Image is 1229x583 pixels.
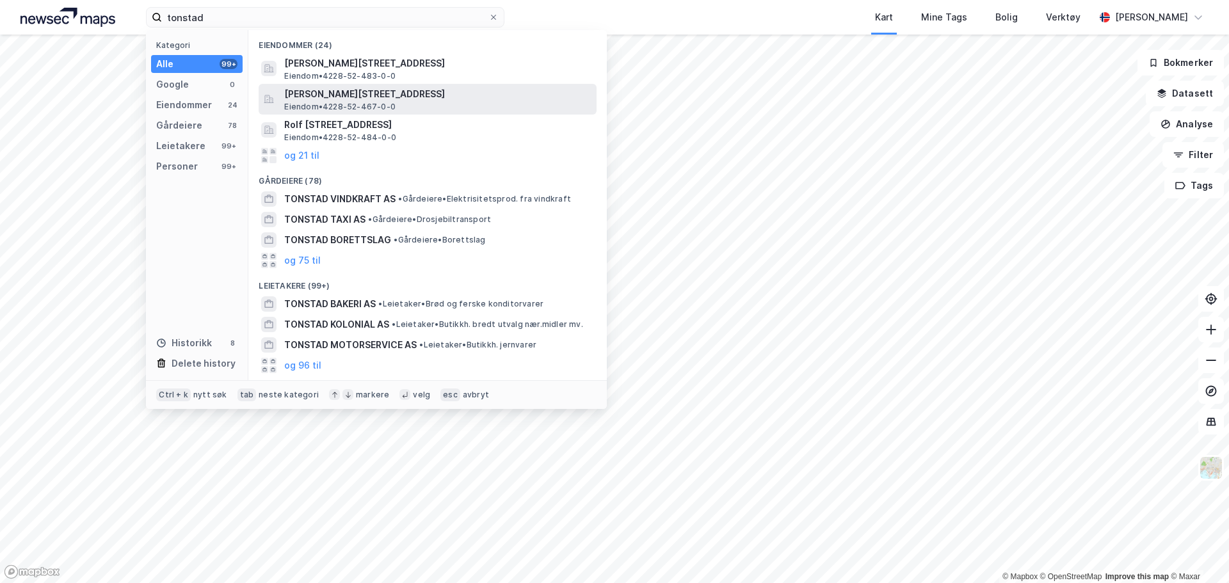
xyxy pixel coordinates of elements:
[248,376,607,399] div: Personer (99+)
[156,159,198,174] div: Personer
[284,253,321,268] button: og 75 til
[875,10,893,25] div: Kart
[1162,142,1224,168] button: Filter
[1002,572,1038,581] a: Mapbox
[284,358,321,373] button: og 96 til
[20,8,115,27] img: logo.a4113a55bc3d86da70a041830d287a7e.svg
[1199,456,1223,480] img: Z
[284,191,396,207] span: TONSTAD VINDKRAFT AS
[237,388,257,401] div: tab
[1115,10,1188,25] div: [PERSON_NAME]
[156,335,212,351] div: Historikk
[378,299,543,309] span: Leietaker • Brød og ferske konditorvarer
[248,166,607,189] div: Gårdeiere (78)
[220,59,237,69] div: 99+
[193,390,227,400] div: nytt søk
[172,356,236,371] div: Delete history
[284,56,591,71] span: [PERSON_NAME][STREET_ADDRESS]
[284,86,591,102] span: [PERSON_NAME][STREET_ADDRESS]
[398,194,402,204] span: •
[156,77,189,92] div: Google
[156,138,205,154] div: Leietakere
[1146,81,1224,106] button: Datasett
[227,100,237,110] div: 24
[419,340,536,350] span: Leietaker • Butikkh. jernvarer
[463,390,489,400] div: avbryt
[368,214,491,225] span: Gårdeiere • Drosjebiltransport
[259,390,319,400] div: neste kategori
[156,97,212,113] div: Eiendommer
[156,40,243,50] div: Kategori
[356,390,389,400] div: markere
[284,296,376,312] span: TONSTAD BAKERI AS
[248,30,607,53] div: Eiendommer (24)
[394,235,485,245] span: Gårdeiere • Borettslag
[220,161,237,172] div: 99+
[1046,10,1080,25] div: Verktøy
[284,212,365,227] span: TONSTAD TAXI AS
[394,235,398,244] span: •
[440,388,460,401] div: esc
[1165,522,1229,583] iframe: Chat Widget
[1150,111,1224,137] button: Analyse
[227,120,237,131] div: 78
[227,79,237,90] div: 0
[284,132,396,143] span: Eiendom • 4228-52-484-0-0
[1137,50,1224,76] button: Bokmerker
[392,319,582,330] span: Leietaker • Butikkh. bredt utvalg nær.midler mv.
[248,271,607,294] div: Leietakere (99+)
[378,299,382,308] span: •
[921,10,967,25] div: Mine Tags
[1105,572,1169,581] a: Improve this map
[227,338,237,348] div: 8
[1040,572,1102,581] a: OpenStreetMap
[392,319,396,329] span: •
[995,10,1018,25] div: Bolig
[4,564,60,579] a: Mapbox homepage
[284,71,396,81] span: Eiendom • 4228-52-483-0-0
[156,118,202,133] div: Gårdeiere
[156,388,191,401] div: Ctrl + k
[220,141,237,151] div: 99+
[284,117,591,132] span: Rolf [STREET_ADDRESS]
[162,8,488,27] input: Søk på adresse, matrikkel, gårdeiere, leietakere eller personer
[368,214,372,224] span: •
[398,194,571,204] span: Gårdeiere • Elektrisitetsprod. fra vindkraft
[284,337,417,353] span: TONSTAD MOTORSERVICE AS
[284,102,396,112] span: Eiendom • 4228-52-467-0-0
[1164,173,1224,198] button: Tags
[284,232,391,248] span: TONSTAD BORETTSLAG
[419,340,423,349] span: •
[284,317,389,332] span: TONSTAD KOLONIAL AS
[284,148,319,163] button: og 21 til
[413,390,430,400] div: velg
[156,56,173,72] div: Alle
